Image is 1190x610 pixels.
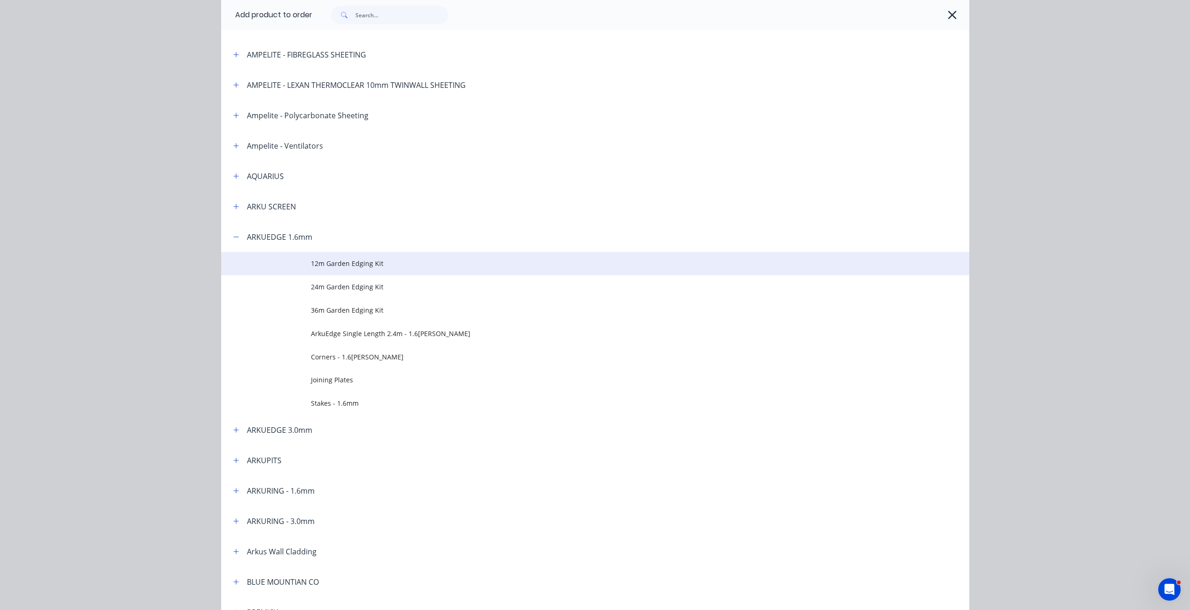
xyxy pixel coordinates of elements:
[355,6,448,24] input: Search...
[311,398,837,408] span: Stakes - 1.6mm
[247,546,317,557] div: Arkus Wall Cladding
[247,455,281,466] div: ARKUPITS
[247,49,366,60] div: AMPELITE - FIBREGLASS SHEETING
[311,375,837,385] span: Joining Plates
[311,282,837,292] span: 24m Garden Edging Kit
[311,352,837,362] span: Corners - 1.6[PERSON_NAME]
[1158,578,1181,601] iframe: Intercom live chat
[311,258,837,268] span: 12m Garden Edging Kit
[247,140,323,151] div: Ampelite - Ventilators
[247,201,296,212] div: ARKU SCREEN
[247,424,312,436] div: ARKUEDGE 3.0mm
[247,171,284,182] div: AQUARIUS
[247,110,368,121] div: Ampelite - Polycarbonate Sheeting
[311,305,837,315] span: 36m Garden Edging Kit
[247,79,466,91] div: AMPELITE - LEXAN THERMOCLEAR 10mm TWINWALL SHEETING
[247,576,319,588] div: BLUE MOUNTIAN CO
[247,485,315,496] div: ARKURING - 1.6mm
[247,516,315,527] div: ARKURING - 3.0mm
[311,329,837,338] span: ArkuEdge Single Length 2.4m - 1.6[PERSON_NAME]
[247,231,312,243] div: ARKUEDGE 1.6mm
